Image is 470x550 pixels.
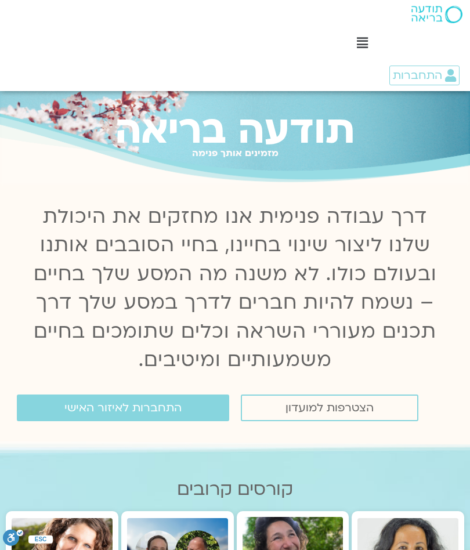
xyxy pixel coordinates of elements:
[393,69,442,82] span: התחברות
[411,6,462,23] img: תודעה בריאה
[64,401,182,414] span: התחברות לאיזור האישי
[241,395,418,421] a: הצטרפות למועדון
[389,66,460,85] a: התחברות
[17,395,229,421] a: התחברות לאיזור האישי
[285,401,374,414] span: הצטרפות למועדון
[27,202,443,374] p: דרך עבודה פנימית אנו מחזקים את היכולת שלנו ליצור שינוי בחיינו, בחיי הסובבים אותנו ובעולם כולו. לא...
[6,479,464,500] h2: קורסים קרובים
